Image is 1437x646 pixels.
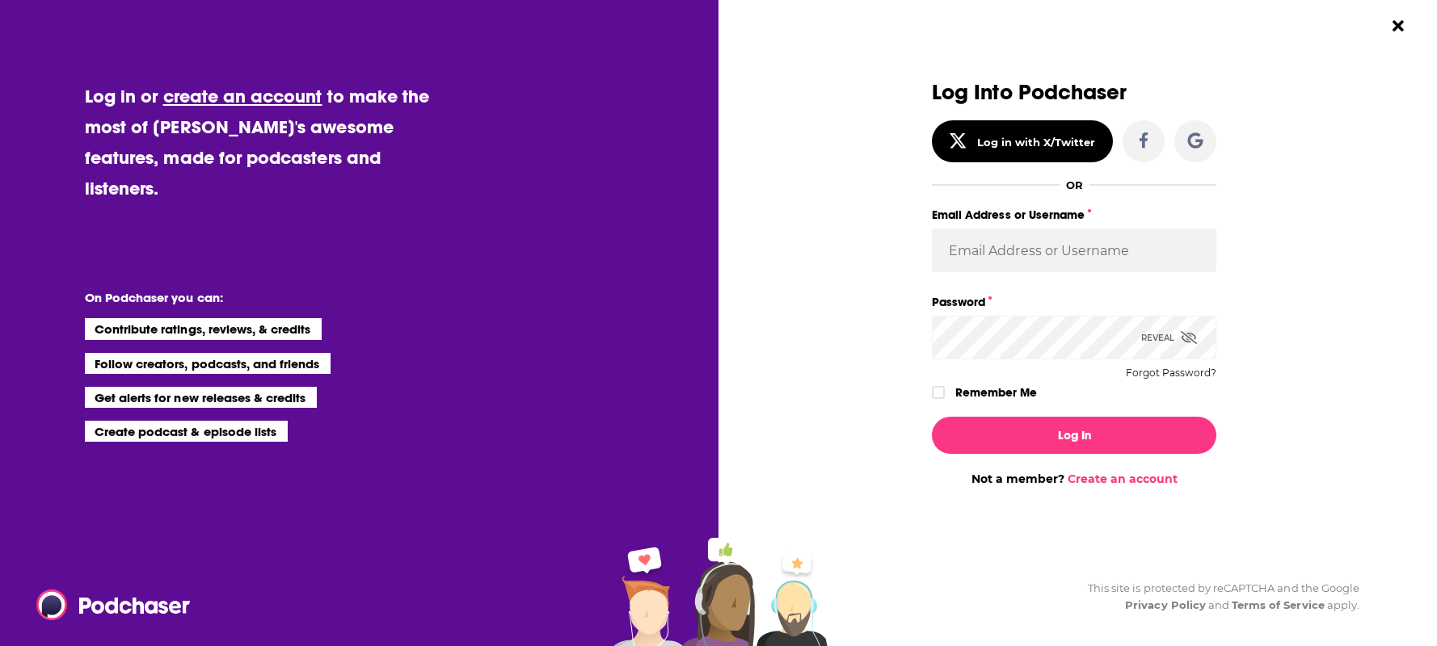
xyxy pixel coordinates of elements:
[1232,598,1325,611] a: Terms of Service
[932,472,1216,486] div: Not a member?
[85,318,322,339] li: Contribute ratings, reviews, & credits
[85,387,317,408] li: Get alerts for new releases & credits
[85,290,408,305] li: On Podchaser you can:
[1075,580,1359,614] div: This site is protected by reCAPTCHA and the Google and apply.
[163,85,322,107] a: create an account
[932,292,1216,313] label: Password
[1125,598,1206,611] a: Privacy Policy
[36,589,192,620] img: Podchaser - Follow, Share and Rate Podcasts
[932,120,1113,162] button: Log in with X/Twitter
[932,81,1216,104] h3: Log Into Podchaser
[36,589,179,620] a: Podchaser - Follow, Share and Rate Podcasts
[1068,472,1178,486] a: Create an account
[85,353,331,374] li: Follow creators, podcasts, and friends
[1141,316,1197,359] div: Reveal
[955,382,1037,403] label: Remember Me
[1126,367,1216,379] button: Forgot Password?
[932,417,1216,454] button: Log In
[1383,10,1414,41] button: Close Button
[1066,178,1083,191] div: OR
[85,421,288,442] li: Create podcast & episode lists
[932,229,1216,272] input: Email Address or Username
[932,204,1216,225] label: Email Address or Username
[977,136,1096,149] div: Log in with X/Twitter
